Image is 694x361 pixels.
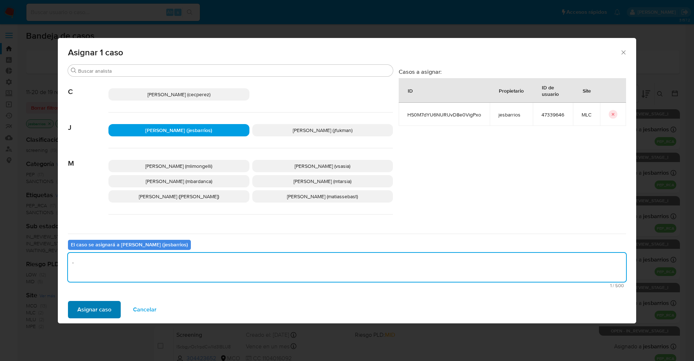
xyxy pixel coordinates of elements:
button: Asignar caso [68,301,121,318]
div: [PERSON_NAME] ([PERSON_NAME]) [108,190,249,203]
div: [PERSON_NAME] (mtarsia) [252,175,393,187]
span: [PERSON_NAME] (mtarsia) [294,178,351,185]
div: Propietario [490,82,532,99]
span: HS0M7dYU6NURUvD8e0VigPxo [407,111,481,118]
span: MLC [582,111,591,118]
span: N [68,215,108,234]
span: M [68,148,108,168]
input: Buscar analista [78,68,390,74]
span: Asignar 1 caso [68,48,620,57]
span: [PERSON_NAME] ([PERSON_NAME]) [139,193,219,200]
button: Cerrar ventana [620,49,626,55]
span: J [68,112,108,132]
div: Site [574,82,600,99]
span: [PERSON_NAME] (cecperez) [147,91,210,98]
span: [PERSON_NAME] (mlimongelli) [145,162,212,170]
div: [PERSON_NAME] (jfukman) [252,124,393,136]
span: [PERSON_NAME] (jesbarrios) [145,127,212,134]
span: [PERSON_NAME] (mbardanca) [146,178,212,185]
h3: Casos a asignar: [399,68,626,75]
div: [PERSON_NAME] (matiassebast) [252,190,393,203]
button: icon-button [609,110,617,119]
div: [PERSON_NAME] (vsasia) [252,160,393,172]
div: [PERSON_NAME] (mbardanca) [108,175,249,187]
div: ID [399,82,421,99]
span: Asignar caso [77,302,111,318]
span: [PERSON_NAME] (vsasia) [295,162,350,170]
span: [PERSON_NAME] (matiassebast) [287,193,358,200]
div: ID de usuario [533,78,573,102]
button: Cancelar [124,301,166,318]
b: El caso se asignará a [PERSON_NAME] (jesbarrios) [71,241,188,248]
span: [PERSON_NAME] (jfukman) [293,127,352,134]
div: [PERSON_NAME] (cecperez) [108,88,249,101]
span: Cancelar [133,302,157,318]
span: jesbarrios [498,111,524,118]
span: 47339646 [541,111,564,118]
span: Máximo 500 caracteres [70,283,624,288]
div: [PERSON_NAME] (mlimongelli) [108,160,249,172]
div: assign-modal [58,38,636,323]
textarea: . [68,253,626,282]
div: [PERSON_NAME] (jesbarrios) [108,124,249,136]
span: C [68,77,108,96]
button: Buscar [71,68,77,73]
